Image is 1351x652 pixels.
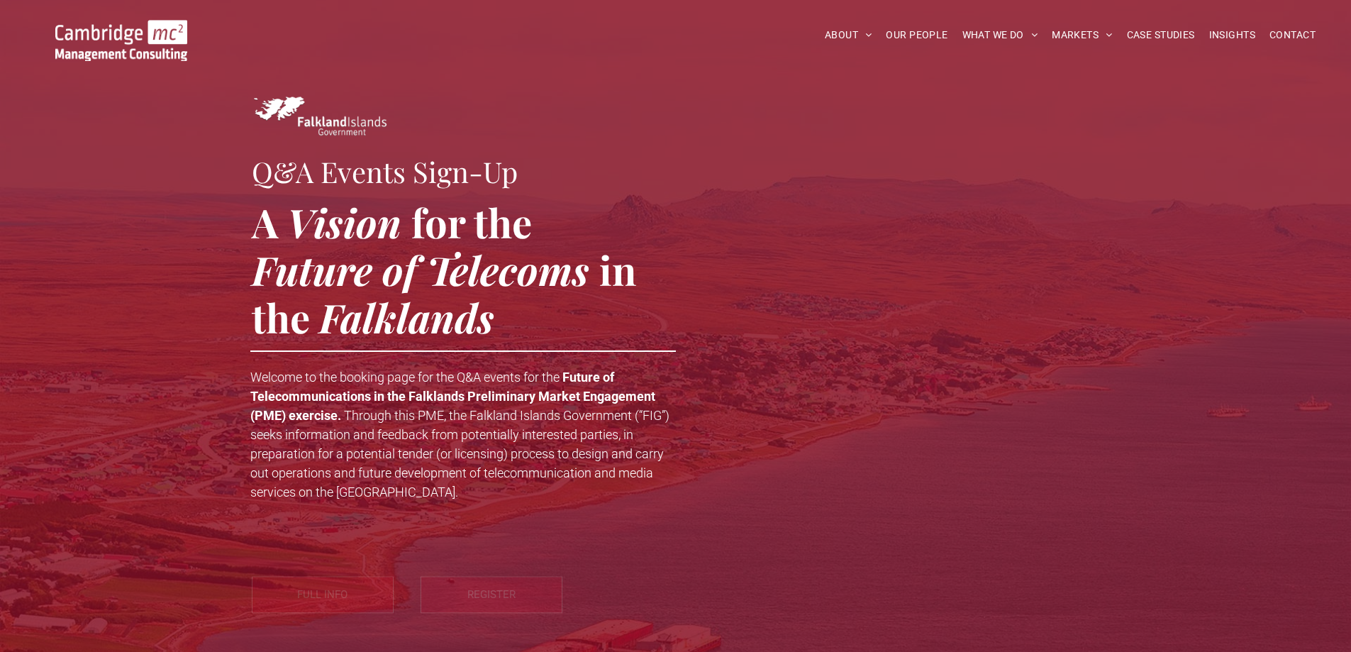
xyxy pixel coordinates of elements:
span: for the [411,195,532,248]
span: Falklands [319,290,494,343]
span: the [252,290,310,343]
span: FULL INFO [297,578,348,613]
a: FULL INFO [252,577,394,614]
span: REGISTER [467,578,516,613]
a: INSIGHTS [1202,24,1262,46]
span: Through this PME, [344,408,446,423]
a: OUR PEOPLE [879,24,955,46]
a: REGISTER [421,577,562,614]
img: Cambridge MC Logo [55,20,187,61]
span: the Falkland Islands Government (“FIG”) seeks information and feedback from potentially intereste... [250,408,669,499]
a: ABOUT [818,24,879,46]
span: A [252,195,278,248]
span: in [599,243,636,296]
a: CONTACT [1262,24,1323,46]
span: Future of Telecoms [252,243,589,296]
a: WHAT WE DO [955,24,1045,46]
strong: Future of Telecommunications in the Falklands Preliminary Market Engagement (PME) exercise. [250,370,655,423]
a: CASE STUDIES [1120,24,1202,46]
span: Q&A Events Sign-Up [252,153,518,190]
a: MARKETS [1045,24,1119,46]
span: Vision [287,195,401,248]
span: Welcome to the booking page for the Q&A events for the [250,370,560,385]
